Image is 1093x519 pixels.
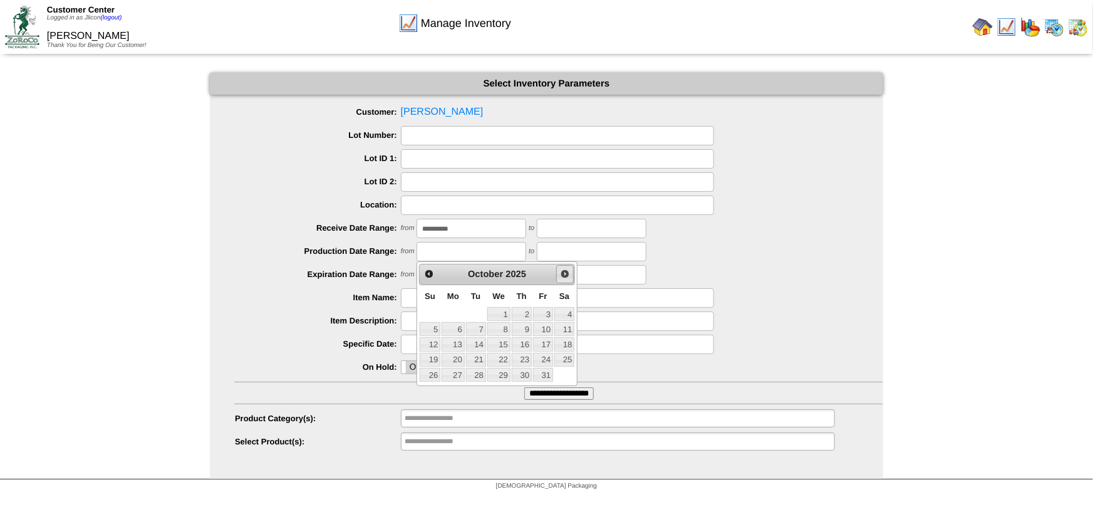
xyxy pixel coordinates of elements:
label: Lot ID 1: [235,154,401,163]
span: Friday [539,291,547,301]
span: from [401,225,415,233]
label: Select Product(s): [235,437,401,446]
label: Lot Number: [235,130,401,140]
span: Saturday [559,291,569,301]
span: Customer Center [47,5,115,14]
span: Logged in as Jlicon [47,14,122,21]
a: 26 [420,368,440,382]
div: Select Inventory Parameters [210,73,883,95]
label: Product Category(s): [235,414,401,423]
label: Location: [235,200,401,209]
label: On Hold: [235,362,401,372]
a: 24 [533,353,553,367]
a: 8 [487,322,510,336]
label: Off [401,361,427,374]
a: 2 [512,307,532,321]
a: 28 [466,368,486,382]
label: Lot ID 2: [235,177,401,186]
label: Production Date Range: [235,246,401,256]
label: Specific Date: [235,339,401,349]
span: Wednesday [492,291,505,301]
a: 10 [533,322,553,336]
span: [PERSON_NAME] [235,103,883,122]
a: 27 [442,368,464,382]
span: Tuesday [471,291,480,301]
a: 3 [533,307,553,321]
span: October [468,270,503,280]
img: calendarinout.gif [1068,17,1088,37]
a: 5 [420,322,440,336]
a: 21 [466,353,486,367]
img: calendarprod.gif [1044,17,1064,37]
span: Prev [424,269,434,279]
a: (logout) [101,14,122,21]
a: 9 [512,322,532,336]
span: Thank You for Being Our Customer! [47,42,147,49]
a: 17 [533,337,553,351]
label: Expiration Date Range: [235,270,401,279]
a: 22 [487,353,510,367]
img: ZoRoCo_Logo(Green%26Foil)%20jpg.webp [5,6,39,48]
a: 29 [487,368,510,382]
a: 16 [512,337,532,351]
img: home.gif [973,17,993,37]
a: 18 [554,337,574,351]
a: 7 [466,322,486,336]
span: Next [560,269,570,279]
a: 12 [420,337,440,351]
a: 23 [512,353,532,367]
label: Item Description: [235,316,401,325]
span: Manage Inventory [421,17,511,30]
div: OnOff [401,360,427,374]
label: Item Name: [235,293,401,302]
span: Monday [447,291,459,301]
span: to [529,248,534,256]
a: 14 [466,337,486,351]
a: Prev [421,266,437,282]
span: Sunday [425,291,435,301]
span: 2025 [505,270,526,280]
img: graph.gif [1020,17,1040,37]
label: Customer: [235,107,401,117]
img: line_graph.gif [398,13,418,33]
span: from [401,248,415,256]
span: from [401,271,415,279]
a: 1 [487,307,510,321]
a: 20 [442,353,464,367]
span: [PERSON_NAME] [47,31,130,41]
a: 13 [442,337,464,351]
a: 31 [533,368,553,382]
label: Receive Date Range: [235,223,401,233]
span: to [529,225,534,233]
a: 19 [420,353,440,367]
a: 11 [554,322,574,336]
a: Next [556,265,574,283]
a: 15 [487,337,510,351]
img: line_graph.gif [997,17,1017,37]
span: [DEMOGRAPHIC_DATA] Packaging [496,483,597,490]
a: 25 [554,353,574,367]
a: 4 [554,307,574,321]
a: 30 [512,368,532,382]
a: 6 [442,322,464,336]
span: Thursday [517,291,527,301]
